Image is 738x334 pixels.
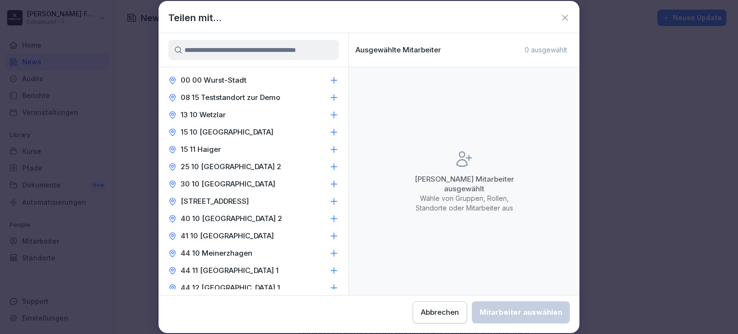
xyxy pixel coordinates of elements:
[413,301,467,323] button: Abbrechen
[421,307,459,318] div: Abbrechen
[181,162,281,172] p: 25 10 [GEOGRAPHIC_DATA] 2
[181,75,246,85] p: 00 00 Wurst-Stadt
[181,266,279,275] p: 44 11 [GEOGRAPHIC_DATA] 1
[356,46,441,54] p: Ausgewählte Mitarbeiter
[181,110,226,120] p: 13 10 Wetzlar
[181,179,275,189] p: 30 10 [GEOGRAPHIC_DATA]
[168,11,221,25] h1: Teilen mit...
[181,214,282,223] p: 40 10 [GEOGRAPHIC_DATA] 2
[181,93,280,102] p: 08 15 Teststandort zur Demo
[181,283,280,293] p: 44 12 [GEOGRAPHIC_DATA] 1
[181,145,221,154] p: 15 11 Haiger
[181,248,252,258] p: 44 10 Meinerzhagen
[181,231,274,241] p: 41 10 [GEOGRAPHIC_DATA]
[181,197,249,206] p: [STREET_ADDRESS]
[525,46,567,54] p: 0 ausgewählt
[480,307,562,318] div: Mitarbeiter auswählen
[472,301,570,323] button: Mitarbeiter auswählen
[406,174,522,194] p: [PERSON_NAME] Mitarbeiter ausgewählt
[181,127,273,137] p: 15 10 [GEOGRAPHIC_DATA]
[406,194,522,213] p: Wähle von Gruppen, Rollen, Standorte oder Mitarbeiter aus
